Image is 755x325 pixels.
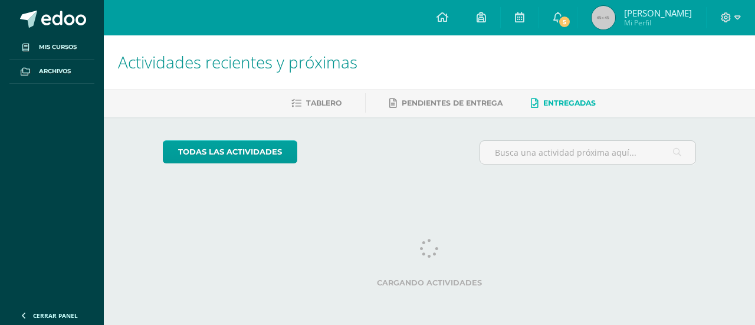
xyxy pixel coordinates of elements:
[306,99,342,107] span: Tablero
[543,99,596,107] span: Entregadas
[558,15,571,28] span: 5
[118,51,357,73] span: Actividades recientes y próximas
[9,60,94,84] a: Archivos
[9,35,94,60] a: Mis cursos
[531,94,596,113] a: Entregadas
[39,67,71,76] span: Archivos
[39,42,77,52] span: Mis cursos
[163,140,297,163] a: todas las Actividades
[163,278,697,287] label: Cargando actividades
[33,311,78,320] span: Cerrar panel
[389,94,503,113] a: Pendientes de entrega
[592,6,615,29] img: 45x45
[624,7,692,19] span: [PERSON_NAME]
[402,99,503,107] span: Pendientes de entrega
[291,94,342,113] a: Tablero
[480,141,696,164] input: Busca una actividad próxima aquí...
[624,18,692,28] span: Mi Perfil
